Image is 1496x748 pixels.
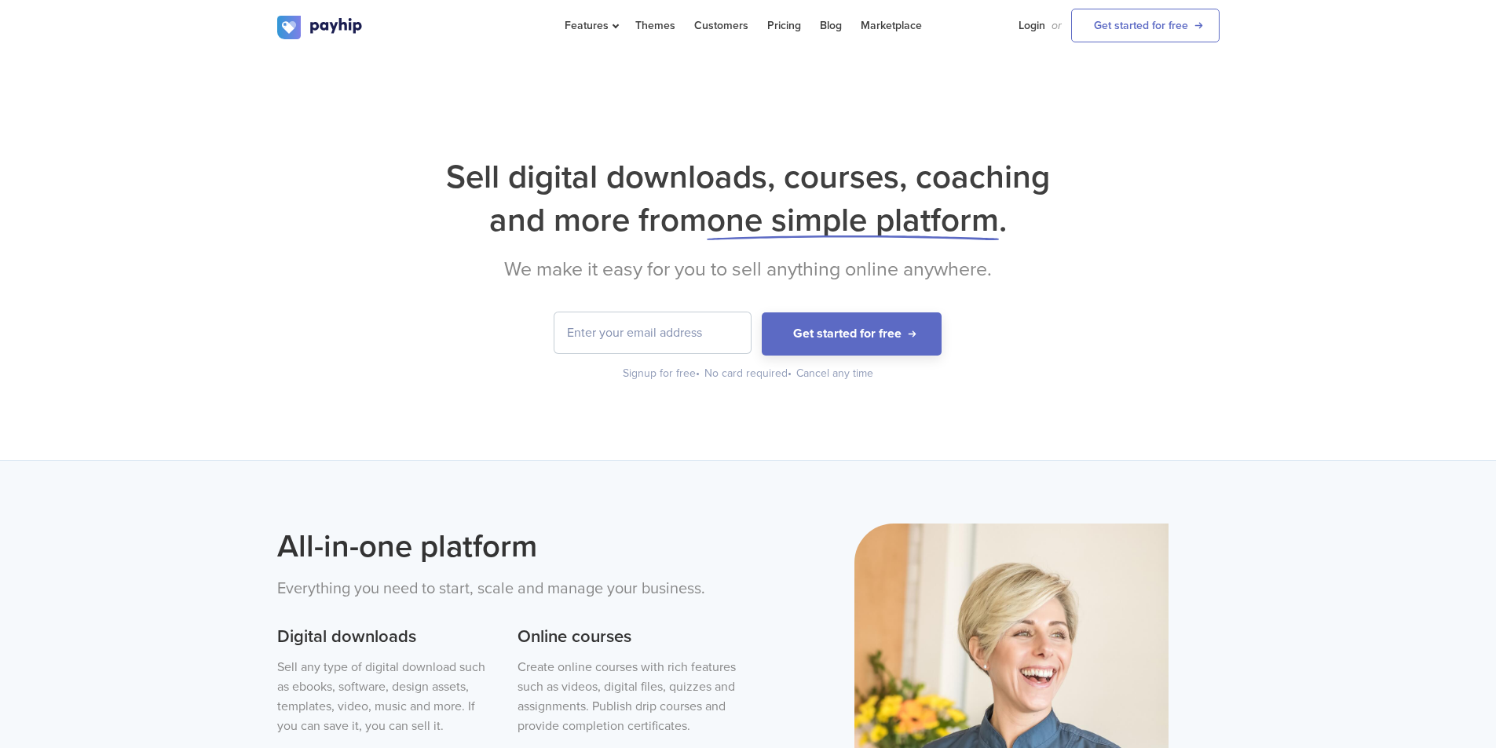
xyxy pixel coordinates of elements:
div: No card required [704,366,793,381]
input: Enter your email address [554,312,751,353]
span: one simple platform [707,200,999,240]
h3: Online courses [518,625,736,650]
h2: All-in-one platform [277,524,737,569]
button: Get started for free [762,312,942,356]
span: Features [565,19,616,32]
p: Sell any type of digital download such as ebooks, software, design assets, templates, video, musi... [277,658,496,736]
div: Cancel any time [796,366,873,381]
h2: We make it easy for you to sell anything online anywhere. [277,257,1220,281]
span: • [788,367,792,380]
h3: Digital downloads [277,625,496,650]
p: Everything you need to start, scale and manage your business. [277,577,737,601]
p: Create online courses with rich features such as videos, digital files, quizzes and assignments. ... [518,658,736,736]
a: Get started for free [1071,9,1220,42]
span: • [696,367,700,380]
span: . [999,200,1007,240]
h1: Sell digital downloads, courses, coaching and more from [277,155,1220,242]
div: Signup for free [623,366,701,381]
img: logo.svg [277,16,364,39]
